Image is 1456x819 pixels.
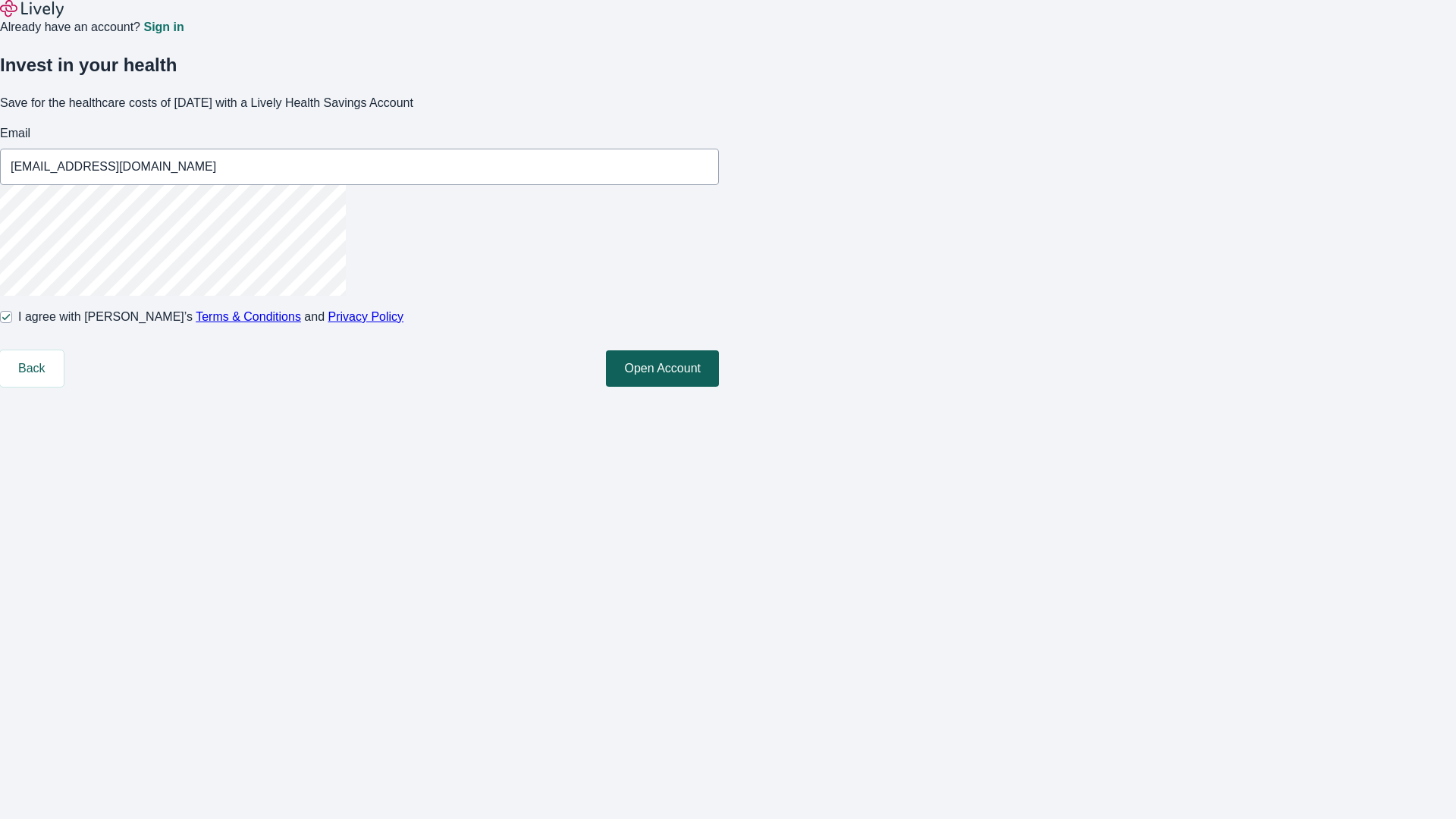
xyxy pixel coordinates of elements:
[196,310,301,323] a: Terms & Conditions
[18,308,403,326] span: I agree with [PERSON_NAME]’s and
[606,350,719,387] button: Open Account
[143,21,184,33] a: Sign in
[328,310,404,323] a: Privacy Policy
